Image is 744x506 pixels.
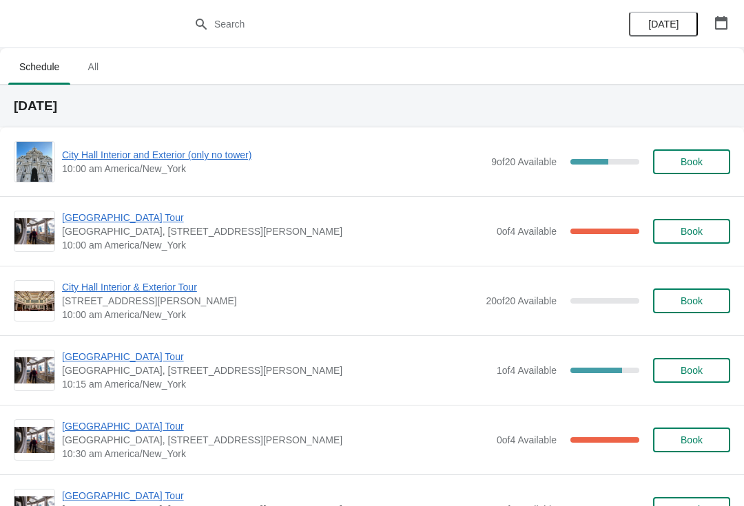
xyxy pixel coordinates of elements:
button: Book [653,288,730,313]
span: 10:00 am America/New_York [62,162,484,176]
input: Search [214,12,558,36]
button: Book [653,219,730,244]
span: All [76,54,110,79]
span: [GEOGRAPHIC_DATA] Tour [62,489,490,503]
span: [GEOGRAPHIC_DATA] Tour [62,419,490,433]
h2: [DATE] [14,99,730,113]
span: City Hall Interior and Exterior (only no tower) [62,148,484,162]
span: 10:30 am America/New_York [62,447,490,461]
span: [GEOGRAPHIC_DATA], [STREET_ADDRESS][PERSON_NAME] [62,363,490,377]
span: City Hall Interior & Exterior Tour [62,280,479,294]
span: [STREET_ADDRESS][PERSON_NAME] [62,294,479,308]
button: Book [653,428,730,452]
span: [GEOGRAPHIC_DATA], [STREET_ADDRESS][PERSON_NAME] [62,224,490,238]
span: Book [681,295,703,306]
span: Book [681,226,703,237]
span: Book [681,156,703,167]
span: 10:00 am America/New_York [62,308,479,321]
button: [DATE] [629,12,698,36]
button: Book [653,149,730,174]
span: Schedule [8,54,70,79]
span: Book [681,434,703,445]
img: City Hall Tower Tour | City Hall Visitor Center, 1400 John F Kennedy Boulevard Suite 121, Philade... [14,357,54,384]
img: City Hall Tower Tour | City Hall Visitor Center, 1400 John F Kennedy Boulevard Suite 121, Philade... [14,427,54,454]
span: 0 of 4 Available [497,226,557,237]
span: 10:15 am America/New_York [62,377,490,391]
span: [GEOGRAPHIC_DATA] Tour [62,350,490,363]
span: 0 of 4 Available [497,434,557,445]
span: 20 of 20 Available [486,295,557,306]
img: City Hall Tower Tour | City Hall Visitor Center, 1400 John F Kennedy Boulevard Suite 121, Philade... [14,218,54,245]
span: 10:00 am America/New_York [62,238,490,252]
span: 9 of 20 Available [491,156,557,167]
img: City Hall Interior & Exterior Tour | 1400 John F Kennedy Boulevard, Suite 121, Philadelphia, PA, ... [14,291,54,311]
img: City Hall Interior and Exterior (only no tower) | | 10:00 am America/New_York [17,142,53,182]
button: Book [653,358,730,383]
span: [GEOGRAPHIC_DATA] Tour [62,211,490,224]
span: [DATE] [648,19,679,30]
span: [GEOGRAPHIC_DATA], [STREET_ADDRESS][PERSON_NAME] [62,433,490,447]
span: 1 of 4 Available [497,365,557,376]
span: Book [681,365,703,376]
